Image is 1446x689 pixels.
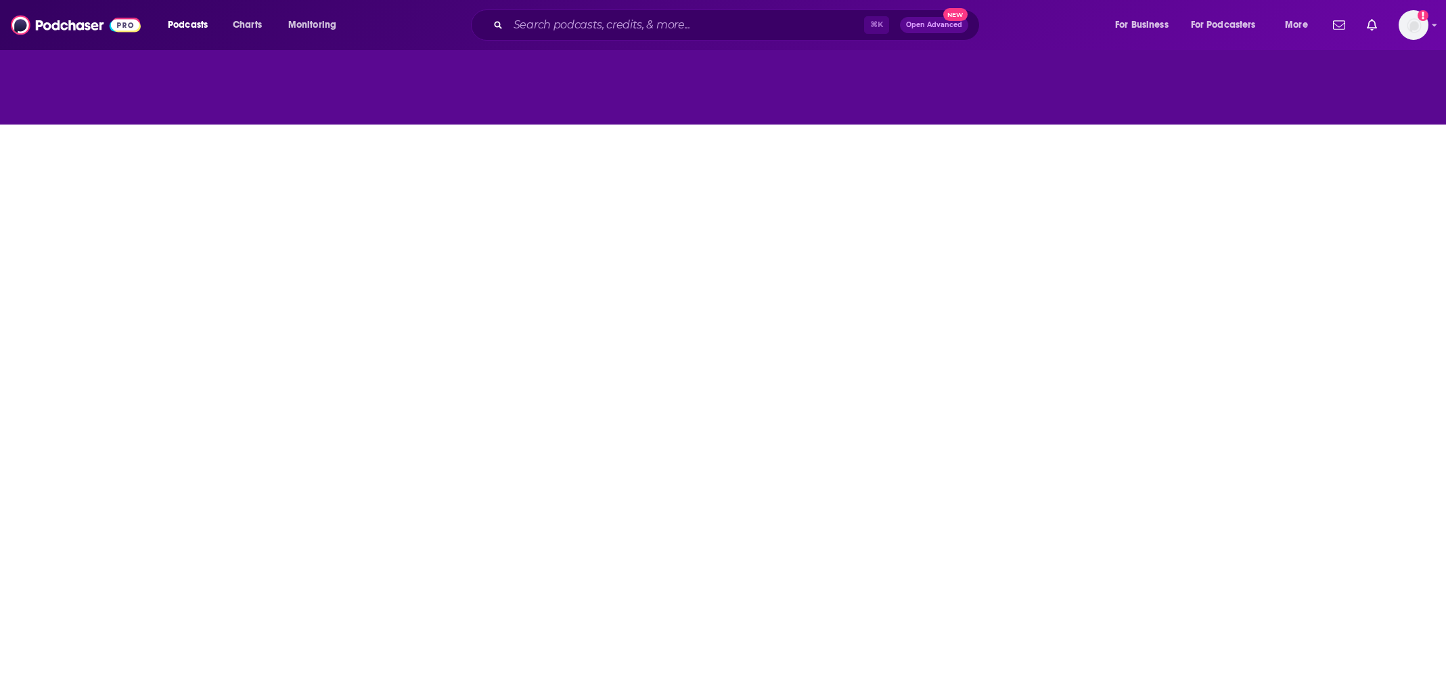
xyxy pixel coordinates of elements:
span: Monitoring [288,16,336,35]
div: Search podcasts, credits, & more... [484,9,993,41]
button: open menu [279,14,354,36]
a: Show notifications dropdown [1328,14,1351,37]
img: User Profile [1399,10,1428,40]
span: Logged in as ehladik [1399,10,1428,40]
span: Charts [233,16,262,35]
button: Show profile menu [1399,10,1428,40]
button: open menu [1182,14,1275,36]
a: Charts [224,14,270,36]
img: Podchaser - Follow, Share and Rate Podcasts [11,12,141,38]
span: For Business [1115,16,1169,35]
button: Open AdvancedNew [900,17,968,33]
span: For Podcasters [1191,16,1256,35]
a: Show notifications dropdown [1361,14,1382,37]
button: open menu [1106,14,1185,36]
span: More [1285,16,1308,35]
svg: Add a profile image [1418,10,1428,21]
button: open menu [158,14,225,36]
span: Open Advanced [906,22,962,28]
span: New [943,8,968,21]
span: ⌘ K [864,16,889,34]
button: open menu [1275,14,1325,36]
input: Search podcasts, credits, & more... [508,14,864,36]
span: Podcasts [168,16,208,35]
